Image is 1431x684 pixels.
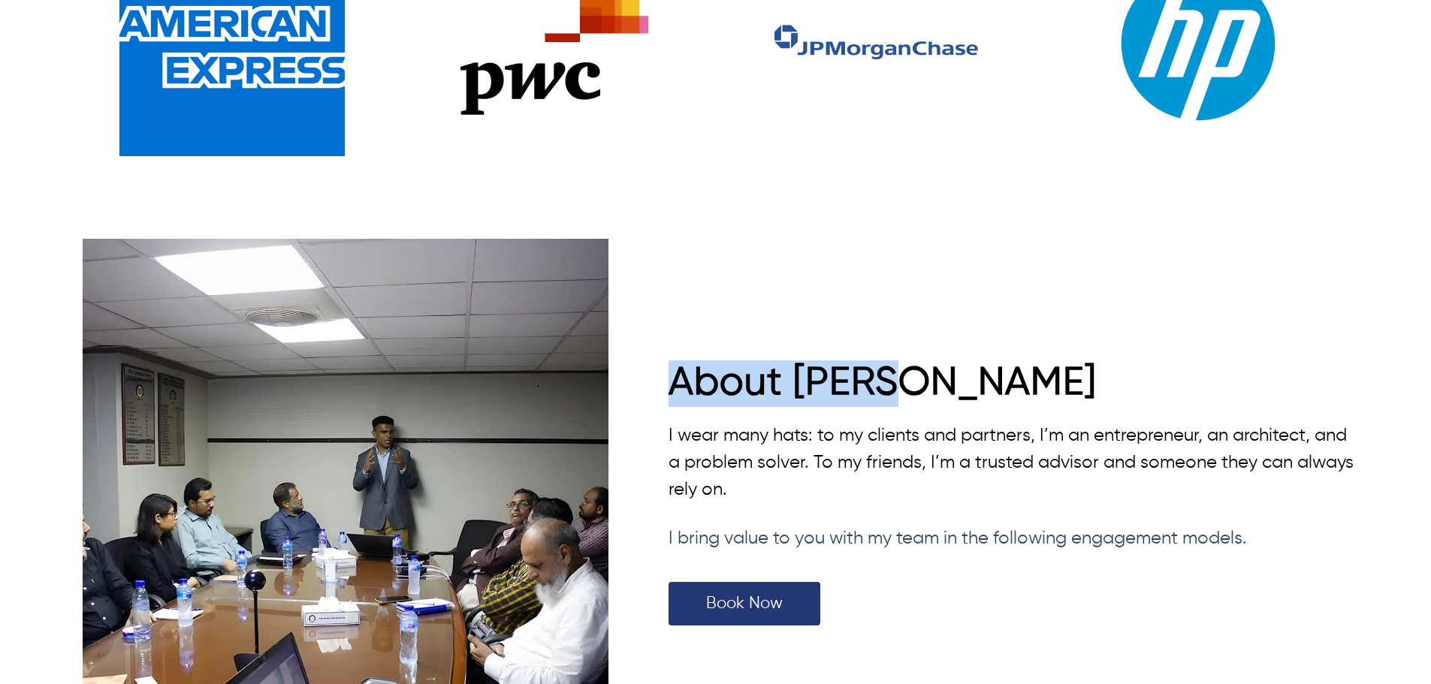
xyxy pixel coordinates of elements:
p: I wear many hats: to my clients and partners, I’m an entrepreneur, an architect, and a problem so... [669,422,1360,503]
a: Book Now [669,582,820,625]
span: I bring value to you with my team in the following engagement models. [669,529,1247,547]
h1: About [PERSON_NAME] [669,360,1360,407]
